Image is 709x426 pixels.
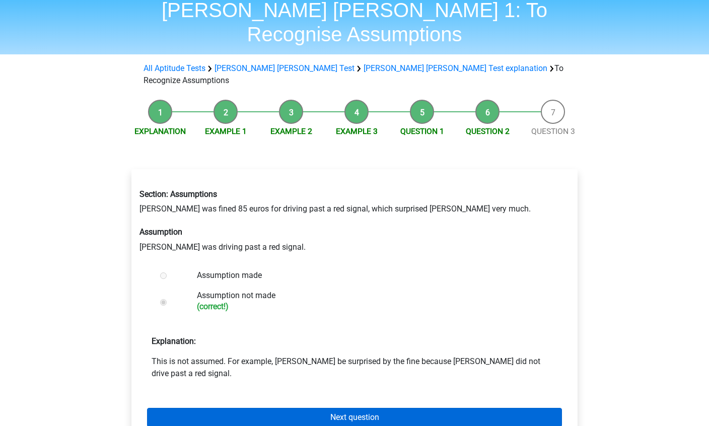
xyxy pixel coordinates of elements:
[152,336,196,346] strong: Explanation:
[197,302,545,311] h6: (correct!)
[400,126,444,136] a: Question 1
[197,290,545,311] label: Assumption not made
[215,63,354,73] a: [PERSON_NAME] [PERSON_NAME] Test
[205,126,247,136] a: Example 1
[466,126,510,136] a: Question 2
[139,62,570,87] div: To Recognize Assumptions
[144,63,205,73] a: All Aptitude Tests
[531,126,575,136] a: Question 3
[197,269,545,281] label: Assumption made
[134,126,186,136] a: Explanation
[364,63,547,73] a: [PERSON_NAME] [PERSON_NAME] Test explanation
[270,126,312,136] a: Example 2
[139,227,570,237] h6: Assumption
[139,189,570,199] h6: Section: Assumptions
[152,356,557,380] p: This is not assumed. For example, [PERSON_NAME] be surprised by the fine because [PERSON_NAME] di...
[132,181,577,261] div: [PERSON_NAME] was fined 85 euros for driving past a red signal, which surprised [PERSON_NAME] ver...
[336,126,378,136] a: Example 3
